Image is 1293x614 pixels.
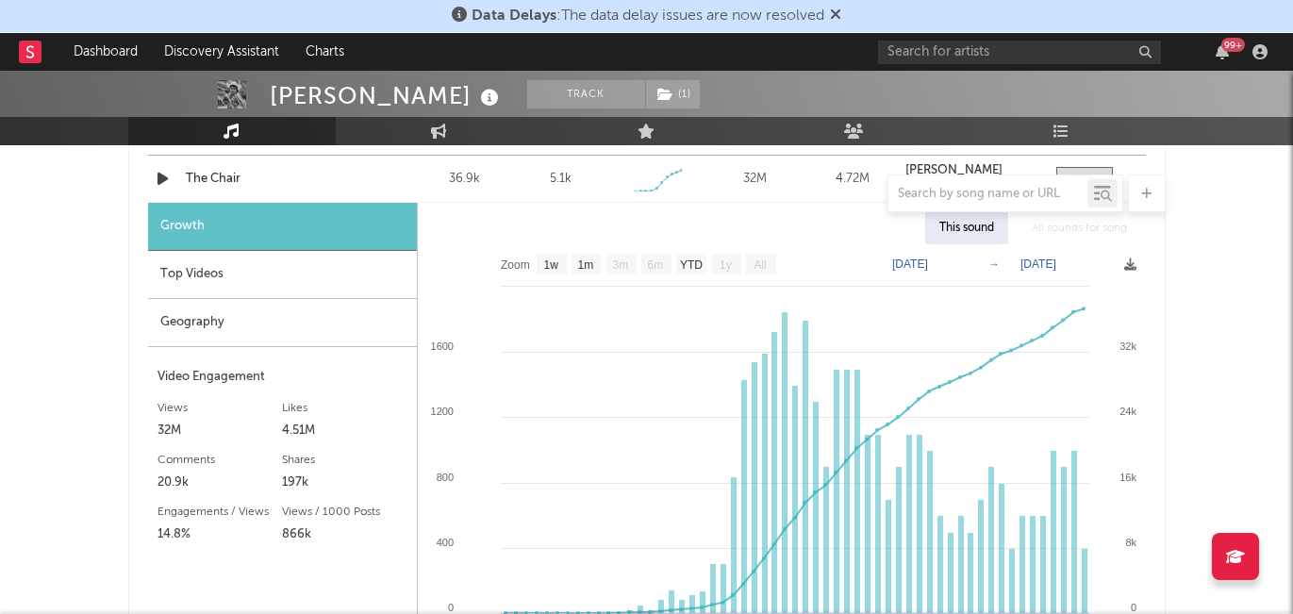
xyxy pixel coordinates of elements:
[501,258,530,272] text: Zoom
[148,251,417,299] div: Top Videos
[148,299,417,347] div: Geography
[646,80,700,108] button: (1)
[905,164,1036,177] a: [PERSON_NAME]
[905,164,1003,176] strong: [PERSON_NAME]
[754,258,766,272] text: All
[472,8,556,24] span: Data Delays
[157,420,283,442] div: 32M
[148,203,417,251] div: Growth
[543,258,558,272] text: 1w
[1130,602,1136,613] text: 0
[1119,406,1136,417] text: 24k
[1221,38,1245,52] div: 99 +
[472,8,824,24] span: : The data delay issues are now resolved
[1020,257,1056,271] text: [DATE]
[157,501,283,523] div: Engagements / Views
[647,258,663,272] text: 6m
[186,170,383,189] a: The Chair
[60,33,151,71] a: Dashboard
[282,523,407,546] div: 866k
[612,258,628,272] text: 3m
[925,212,1008,244] div: This sound
[878,41,1161,64] input: Search for artists
[292,33,357,71] a: Charts
[447,602,453,613] text: 0
[645,80,701,108] span: ( 1 )
[830,8,841,24] span: Dismiss
[808,170,896,189] div: 4.72M
[270,80,504,111] div: [PERSON_NAME]
[436,472,453,483] text: 800
[1018,212,1141,244] div: All sounds for song
[1119,340,1136,352] text: 32k
[577,258,593,272] text: 1m
[151,33,292,71] a: Discovery Assistant
[550,170,572,189] div: 5.1k
[988,257,1000,271] text: →
[1125,537,1136,548] text: 8k
[282,449,407,472] div: Shares
[1119,472,1136,483] text: 16k
[282,397,407,420] div: Likes
[157,397,283,420] div: Views
[421,170,508,189] div: 36.9k
[282,420,407,442] div: 4.51M
[282,472,407,494] div: 197k
[711,170,799,189] div: 32M
[157,523,283,546] div: 14.8%
[892,257,928,271] text: [DATE]
[720,258,732,272] text: 1y
[282,501,407,523] div: Views / 1000 Posts
[430,340,453,352] text: 1600
[157,366,407,389] div: Video Engagement
[1216,44,1229,59] button: 99+
[430,406,453,417] text: 1200
[527,80,645,108] button: Track
[157,449,283,472] div: Comments
[436,537,453,548] text: 400
[888,187,1087,202] input: Search by song name or URL
[157,472,283,494] div: 20.9k
[679,258,702,272] text: YTD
